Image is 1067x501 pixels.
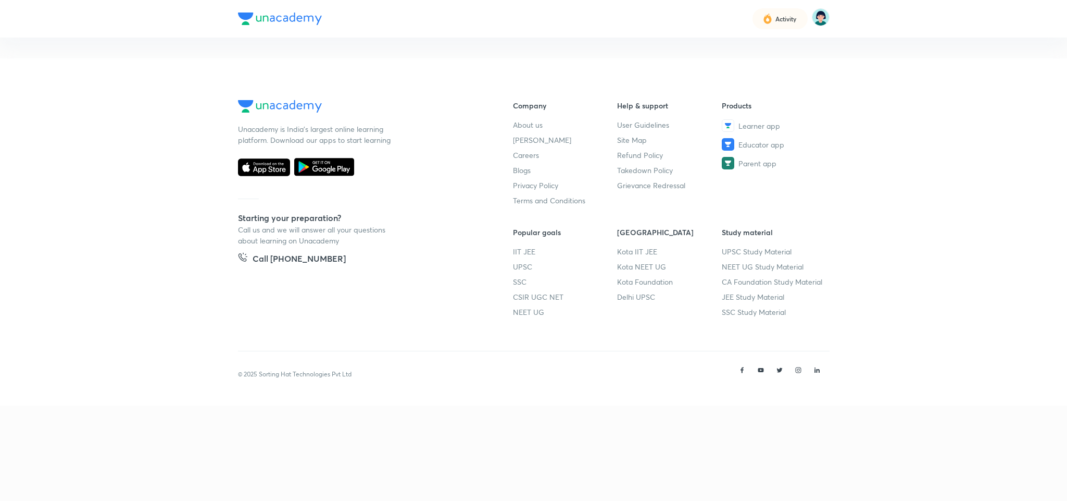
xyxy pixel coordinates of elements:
a: Kota NEET UG [617,261,722,272]
h6: Company [513,100,618,111]
img: Company Logo [238,13,322,25]
h6: Help & support [617,100,722,111]
a: Company Logo [238,100,480,115]
a: Grievance Redressal [617,180,722,191]
a: Kota IIT JEE [617,246,722,257]
span: Parent app [738,158,776,169]
a: Educator app [722,138,826,151]
a: UPSC Study Material [722,246,826,257]
a: Learner app [722,119,826,132]
h5: Starting your preparation? [238,212,480,224]
a: UPSC [513,261,618,272]
a: IIT JEE [513,246,618,257]
h6: [GEOGRAPHIC_DATA] [617,227,722,238]
a: Kota Foundation [617,276,722,287]
a: Careers [513,150,618,161]
a: Takedown Policy [617,165,722,176]
a: NEET UG [513,307,618,317]
img: Learner app [722,119,734,132]
a: Refund Policy [617,150,722,161]
span: Educator app [738,139,784,150]
h5: Call [PHONE_NUMBER] [253,252,346,267]
img: Priyanka Buty [812,8,830,26]
a: CSIR UGC NET [513,291,618,302]
a: About us [513,119,618,130]
a: JEE Study Material [722,291,826,302]
a: Site Map [617,135,722,145]
a: Terms and Conditions [513,195,618,206]
h6: Study material [722,227,826,238]
p: © 2025 Sorting Hat Technologies Pvt Ltd [238,370,352,379]
p: Call us and we will answer all your questions about learning on Unacademy [238,224,394,246]
a: CA Foundation Study Material [722,276,826,287]
a: SSC Study Material [722,307,826,317]
a: User Guidelines [617,119,722,130]
a: Delhi UPSC [617,291,722,302]
a: NEET UG Study Material [722,261,826,272]
h6: Popular goals [513,227,618,238]
img: activity [763,13,772,25]
p: Unacademy is India’s largest online learning platform. Download our apps to start learning [238,124,394,145]
a: Parent app [722,157,826,169]
a: Blogs [513,165,618,176]
img: Educator app [722,138,734,151]
span: Careers [513,150,539,161]
span: Learner app [738,120,780,131]
a: [PERSON_NAME] [513,135,618,145]
a: Call [PHONE_NUMBER] [238,252,346,267]
a: Privacy Policy [513,180,618,191]
a: SSC [513,276,618,287]
img: Parent app [722,157,734,169]
h6: Products [722,100,826,111]
img: Company Logo [238,100,322,113]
